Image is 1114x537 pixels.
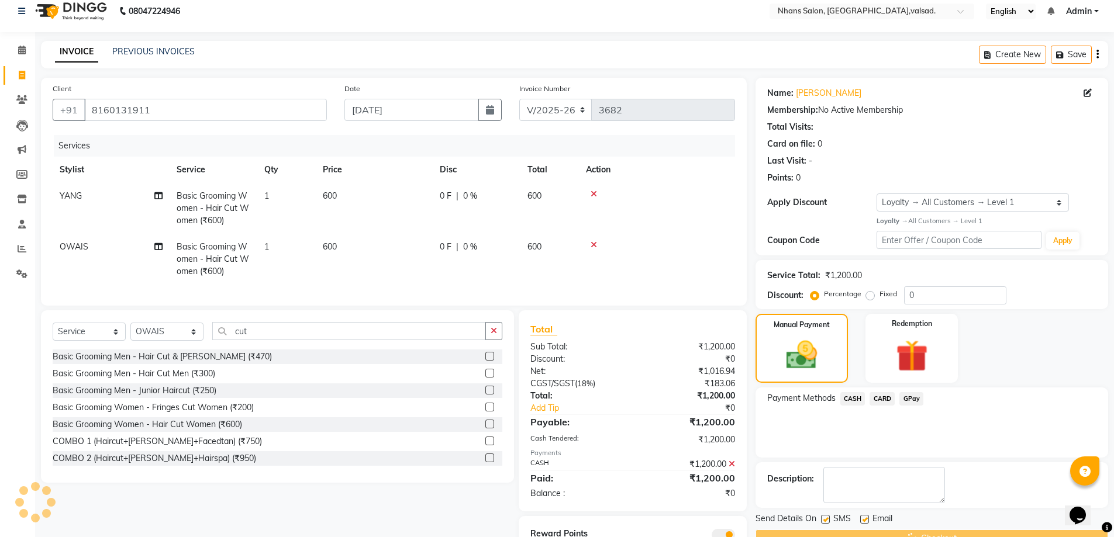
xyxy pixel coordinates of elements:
div: Basic Grooming Women - Hair Cut Women (₹600) [53,418,242,431]
a: PREVIOUS INVOICES [112,46,195,57]
div: 0 [796,172,801,184]
div: Name: [767,87,794,99]
span: 1 [264,241,269,252]
span: Email [872,512,892,527]
div: ₹183.06 [633,377,744,390]
span: Send Details On [756,512,816,527]
div: Description: [767,473,814,485]
span: 0 % [463,190,477,202]
span: SMS [833,512,851,527]
div: Basic Grooming Men - Hair Cut Men (₹300) [53,368,215,380]
div: COMBO 2 (Haircut+[PERSON_NAME]+Hairspa) (₹950) [53,452,256,465]
div: CASH [522,458,633,470]
div: Discount: [767,289,803,302]
span: 0 F [440,190,451,202]
label: Manual Payment [774,320,830,330]
span: Total [530,323,557,335]
span: 600 [527,241,542,252]
th: Disc [433,157,520,183]
div: Coupon Code [767,234,877,247]
span: YANG [60,190,82,201]
div: Cash Tendered: [522,434,633,446]
span: CGST/SGST [530,378,575,389]
div: Membership: [767,104,818,116]
div: Points: [767,172,794,184]
div: Balance : [522,487,633,500]
div: - [809,155,812,167]
input: Search or Scan [212,322,486,340]
a: [PERSON_NAME] [796,87,861,99]
div: ₹1,200.00 [825,269,862,282]
div: 0 [818,138,822,150]
span: 600 [323,190,337,201]
div: Discount: [522,353,633,365]
label: Fixed [880,289,897,299]
div: ₹0 [633,353,744,365]
img: _cash.svg [777,337,827,373]
div: Sub Total: [522,341,633,353]
div: No Active Membership [767,104,1096,116]
div: Services [54,135,744,157]
th: Service [170,157,257,183]
strong: Loyalty → [877,217,908,225]
span: 18% [577,379,593,388]
div: ₹1,200.00 [633,415,744,429]
th: Total [520,157,579,183]
span: 0 % [463,241,477,253]
a: Add Tip [522,402,651,414]
span: | [456,190,458,202]
span: | [456,241,458,253]
th: Price [316,157,433,183]
img: _gift.svg [886,336,938,376]
button: Apply [1046,232,1079,250]
button: Create New [979,46,1046,64]
div: Net: [522,365,633,377]
span: Basic Grooming Women - Hair Cut Women (₹600) [177,190,249,226]
div: ₹1,200.00 [633,390,744,402]
span: 1 [264,190,269,201]
div: ₹1,200.00 [633,458,744,470]
div: Last Visit: [767,155,806,167]
div: Service Total: [767,269,820,282]
div: Paid: [522,471,633,485]
th: Action [579,157,735,183]
a: INVOICE [55,41,98,63]
div: Apply Discount [767,196,877,209]
iframe: chat widget [1065,490,1102,525]
input: Search by Name/Mobile/Email/Code [84,99,327,121]
div: Basic Grooming Men - Hair Cut & [PERSON_NAME] (₹470) [53,351,272,363]
div: Total: [522,390,633,402]
div: ₹1,200.00 [633,341,744,353]
div: Basic Grooming Men - Junior Haircut (₹250) [53,384,216,397]
div: Payable: [522,415,633,429]
label: Client [53,84,71,94]
span: CASH [840,392,865,406]
label: Invoice Number [519,84,570,94]
div: ₹0 [651,402,744,414]
span: Admin [1066,5,1092,18]
label: Date [344,84,360,94]
div: Total Visits: [767,121,813,133]
label: Redemption [892,318,932,329]
div: All Customers → Level 1 [877,216,1096,226]
div: ₹0 [633,487,744,500]
div: Payments [530,448,734,458]
button: Save [1051,46,1092,64]
span: GPay [899,392,923,406]
th: Stylist [53,157,170,183]
input: Enter Offer / Coupon Code [877,231,1041,249]
th: Qty [257,157,316,183]
span: 600 [527,190,542,201]
div: ₹1,200.00 [633,434,744,446]
label: Percentage [824,289,861,299]
div: Basic Grooming Women - Fringes Cut Women (₹200) [53,401,254,414]
div: COMBO 1 (Haircut+[PERSON_NAME]+Facedtan) (₹750) [53,435,262,448]
button: +91 [53,99,85,121]
div: ( ) [522,377,633,390]
div: Card on file: [767,138,815,150]
span: 600 [323,241,337,252]
span: Payment Methods [767,392,836,404]
span: Basic Grooming Women - Hair Cut Women (₹600) [177,241,249,276]
div: ₹1,016.94 [633,365,744,377]
span: CARD [870,392,895,406]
